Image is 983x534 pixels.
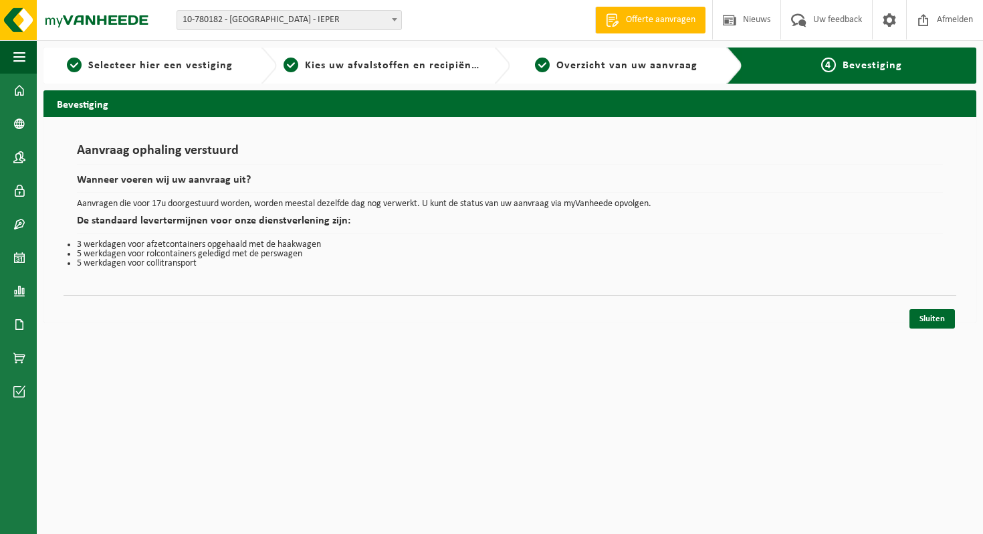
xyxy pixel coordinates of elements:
p: Aanvragen die voor 17u doorgestuurd worden, worden meestal dezelfde dag nog verwerkt. U kunt de s... [77,199,943,209]
h2: Bevestiging [43,90,976,116]
a: 1Selecteer hier een vestiging [50,58,250,74]
span: 10-780182 - MAIN STREET BOUTIQUE HOTEL - IEPER [177,11,401,29]
span: 2 [284,58,298,72]
li: 3 werkdagen voor afzetcontainers opgehaald met de haakwagen [77,240,943,250]
span: 3 [535,58,550,72]
h2: Wanneer voeren wij uw aanvraag uit? [77,175,943,193]
span: Offerte aanvragen [623,13,699,27]
h2: De standaard levertermijnen voor onze dienstverlening zijn: [77,215,943,234]
a: 2Kies uw afvalstoffen en recipiënten [284,58,483,74]
li: 5 werkdagen voor rolcontainers geledigd met de perswagen [77,250,943,259]
a: Offerte aanvragen [595,7,705,33]
li: 5 werkdagen voor collitransport [77,259,943,268]
span: Kies uw afvalstoffen en recipiënten [305,60,489,71]
a: 3Overzicht van uw aanvraag [517,58,717,74]
span: Overzicht van uw aanvraag [556,60,697,71]
span: Bevestiging [843,60,902,71]
span: 1 [67,58,82,72]
span: 10-780182 - MAIN STREET BOUTIQUE HOTEL - IEPER [177,10,402,30]
span: Selecteer hier een vestiging [88,60,233,71]
h1: Aanvraag ophaling verstuurd [77,144,943,165]
a: Sluiten [909,309,955,329]
span: 4 [821,58,836,72]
